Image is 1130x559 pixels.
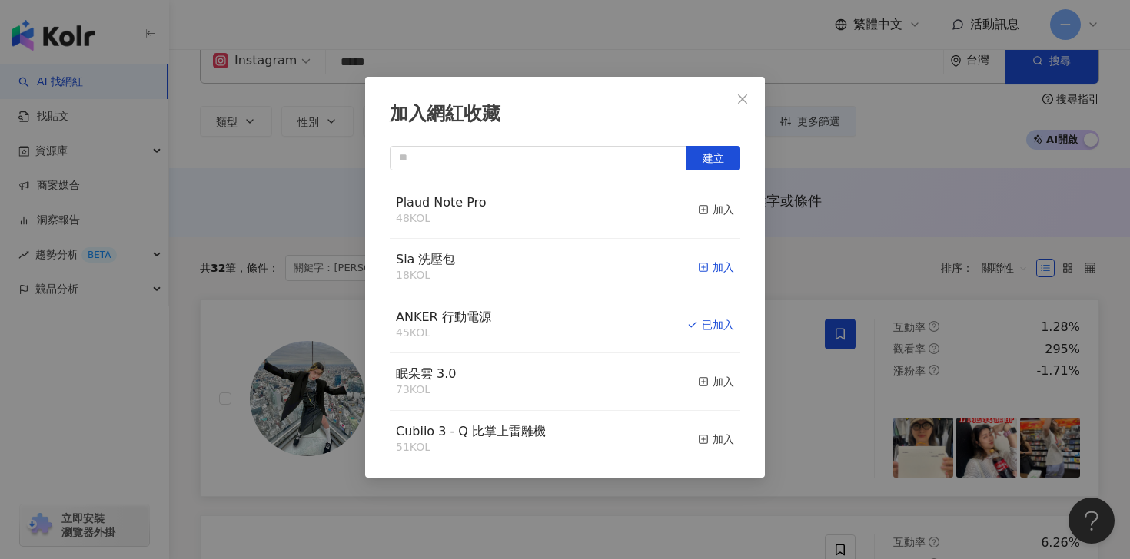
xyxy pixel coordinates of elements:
button: 已加入 [687,309,734,341]
div: 加入網紅收藏 [390,101,740,127]
button: 建立 [686,146,740,170]
a: Sia 洗壓包 [396,253,456,266]
a: 眠朵雲 3.0 [396,368,457,380]
div: 加入 [698,201,734,218]
span: Sia 洗壓包 [396,252,456,266]
button: 加入 [698,365,734,398]
span: close [736,93,749,105]
div: 51 KOL [396,440,546,455]
button: 加入 [698,423,734,455]
a: KOL Avatar[PERSON_NAME]Leezy網紅類型：心理健康·家庭·美食·醫療與健康·穿搭總追蹤數：41,646名稱：Leezy[PERSON_NAME]3.1萬1,1039,25... [200,299,1099,497]
div: 45 KOL [396,326,491,341]
a: Cubiio 3 - Q 比掌上雷雕機 [396,425,546,438]
span: 建立 [703,152,724,164]
a: Plaud Note Pro [396,197,487,209]
button: 加入 [698,194,734,227]
span: Cubiio 3 - Q 比掌上雷雕機 [396,424,546,438]
button: Close [727,84,758,114]
div: 加入 [698,373,734,390]
button: 加入 [698,251,734,283]
span: 眠朵雲 3.0 [396,366,457,381]
div: 48 KOL [396,211,487,227]
div: 73 KOL [396,382,457,398]
div: 已加入 [687,316,734,333]
div: 加入 [698,259,734,276]
span: Plaud Note Pro [396,195,487,210]
span: ANKER 行動電源 [396,309,491,324]
div: 加入 [698,431,734,448]
a: ANKER 行動電源 [396,311,491,323]
div: 18 KOL [396,268,456,283]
